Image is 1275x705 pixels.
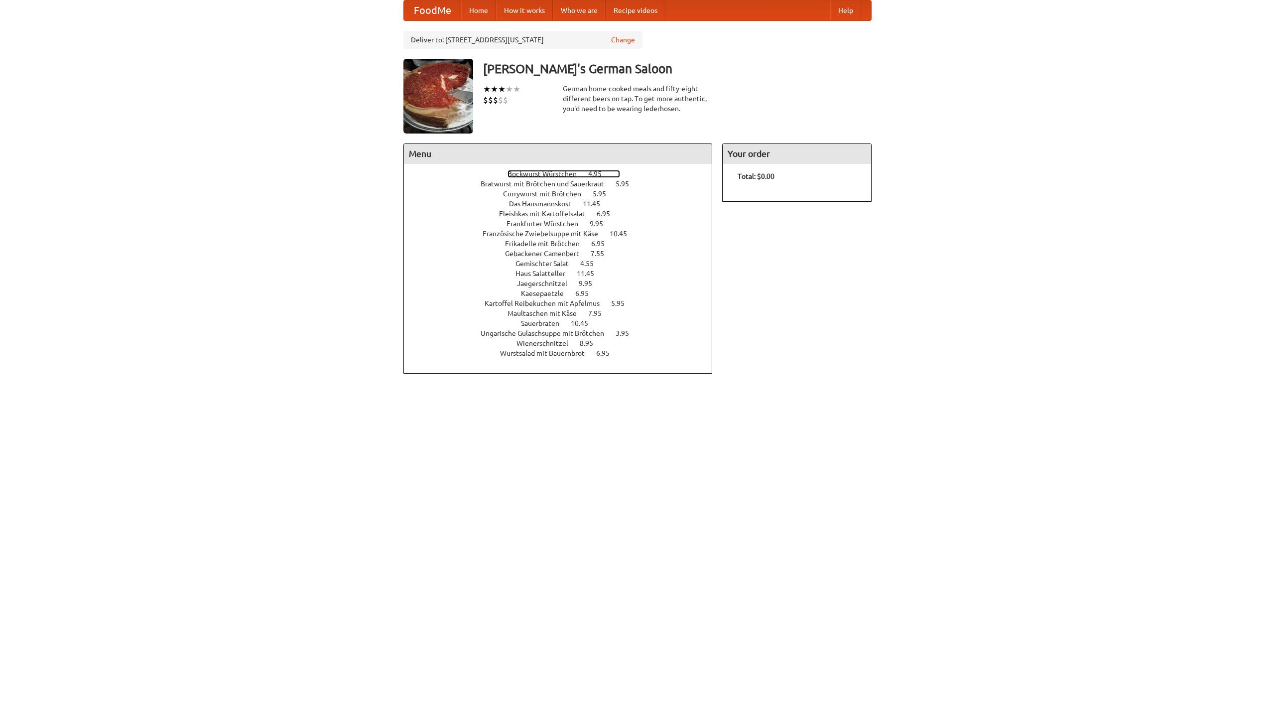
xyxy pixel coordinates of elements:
[503,190,591,198] span: Currywurst mit Brötchen
[485,299,610,307] span: Kartoffel Reibekuchen mit Apfelmus
[515,260,612,268] a: Gemischter Salat 4.55
[521,289,574,297] span: Kaesepaetzle
[488,95,493,106] li: $
[505,240,590,248] span: Frikadelle mit Brötchen
[723,144,871,164] h4: Your order
[516,339,578,347] span: Wienerschnitzel
[515,270,575,278] span: Haus Salatteller
[515,270,613,278] a: Haus Salatteller 11.45
[588,309,612,317] span: 7.95
[508,170,620,178] a: Bockwurst Würstchen 4.95
[509,200,581,208] span: Das Hausmannskost
[499,210,629,218] a: Fleishkas mit Kartoffelsalat 6.95
[496,0,553,20] a: How it works
[404,0,461,20] a: FoodMe
[403,59,473,134] img: angular.jpg
[506,84,513,95] li: ★
[575,289,599,297] span: 6.95
[499,210,595,218] span: Fleishkas mit Kartoffelsalat
[517,280,611,287] a: Jaegerschnitzel 9.95
[500,349,628,357] a: Wurstsalad mit Bauernbrot 6.95
[483,59,872,79] h3: [PERSON_NAME]'s German Saloon
[508,309,587,317] span: Maultaschen mit Käse
[616,329,639,337] span: 3.95
[481,180,614,188] span: Bratwurst mit Brötchen und Sauerkraut
[521,319,607,327] a: Sauerbraten 10.45
[404,144,712,164] h4: Menu
[577,270,604,278] span: 11.45
[580,260,604,268] span: 4.55
[588,170,612,178] span: 4.95
[503,95,508,106] li: $
[503,190,625,198] a: Currywurst mit Brötchen 5.95
[611,35,635,45] a: Change
[611,299,635,307] span: 5.95
[616,180,639,188] span: 5.95
[610,230,637,238] span: 10.45
[579,280,602,287] span: 9.95
[509,200,619,208] a: Das Hausmannskost 11.45
[571,319,598,327] span: 10.45
[403,31,642,49] div: Deliver to: [STREET_ADDRESS][US_STATE]
[508,170,587,178] span: Bockwurst Würstchen
[516,339,612,347] a: Wienerschnitzel 8.95
[505,250,623,258] a: Gebackener Camenbert 7.55
[580,339,603,347] span: 8.95
[521,289,607,297] a: Kaesepaetzle 6.95
[590,220,613,228] span: 9.95
[481,180,647,188] a: Bratwurst mit Brötchen und Sauerkraut 5.95
[483,230,645,238] a: Französische Zwiebelsuppe mit Käse 10.45
[483,84,491,95] li: ★
[515,260,579,268] span: Gemischter Salat
[830,0,861,20] a: Help
[738,172,774,180] b: Total: $0.00
[483,230,608,238] span: Französische Zwiebelsuppe mit Käse
[563,84,712,114] div: German home-cooked meals and fifty-eight different beers on tap. To get more authentic, you'd nee...
[593,190,616,198] span: 5.95
[591,240,615,248] span: 6.95
[508,309,620,317] a: Maultaschen mit Käse 7.95
[500,349,595,357] span: Wurstsalad mit Bauernbrot
[517,280,577,287] span: Jaegerschnitzel
[553,0,606,20] a: Who we are
[493,95,498,106] li: $
[481,329,647,337] a: Ungarische Gulaschsuppe mit Brötchen 3.95
[583,200,610,208] span: 11.45
[521,319,569,327] span: Sauerbraten
[491,84,498,95] li: ★
[606,0,665,20] a: Recipe videos
[498,95,503,106] li: $
[461,0,496,20] a: Home
[498,84,506,95] li: ★
[597,210,620,218] span: 6.95
[507,220,622,228] a: Frankfurter Würstchen 9.95
[505,240,623,248] a: Frikadelle mit Brötchen 6.95
[483,95,488,106] li: $
[513,84,520,95] li: ★
[481,329,614,337] span: Ungarische Gulaschsuppe mit Brötchen
[505,250,589,258] span: Gebackener Camenbert
[591,250,614,258] span: 7.55
[507,220,588,228] span: Frankfurter Würstchen
[596,349,620,357] span: 6.95
[485,299,643,307] a: Kartoffel Reibekuchen mit Apfelmus 5.95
